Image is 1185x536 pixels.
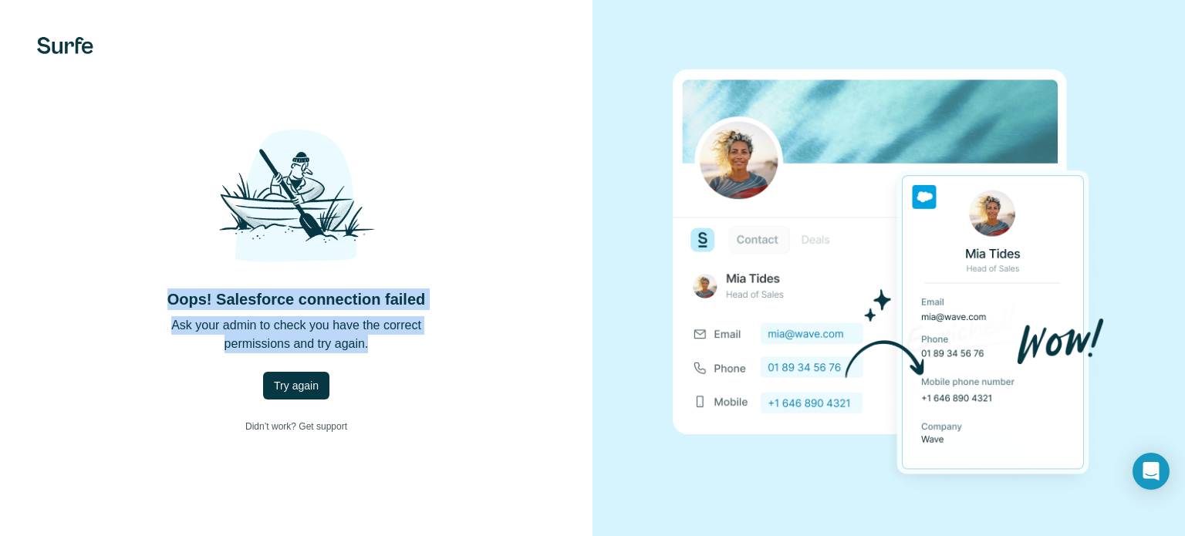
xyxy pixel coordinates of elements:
span: Try again [274,378,319,393]
div: Open Intercom Messenger [1133,453,1170,490]
a: Didn’t work? Get support [233,412,360,441]
h4: Oops! Salesforce connection failed [167,288,426,310]
img: Surfe's logo [37,37,93,54]
img: SALESFORCE image [673,43,1105,501]
img: Shaka Illustration [204,103,389,288]
p: Ask your admin to check you have the correct permissions and try again. [171,316,421,353]
button: Try again [263,372,329,399]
